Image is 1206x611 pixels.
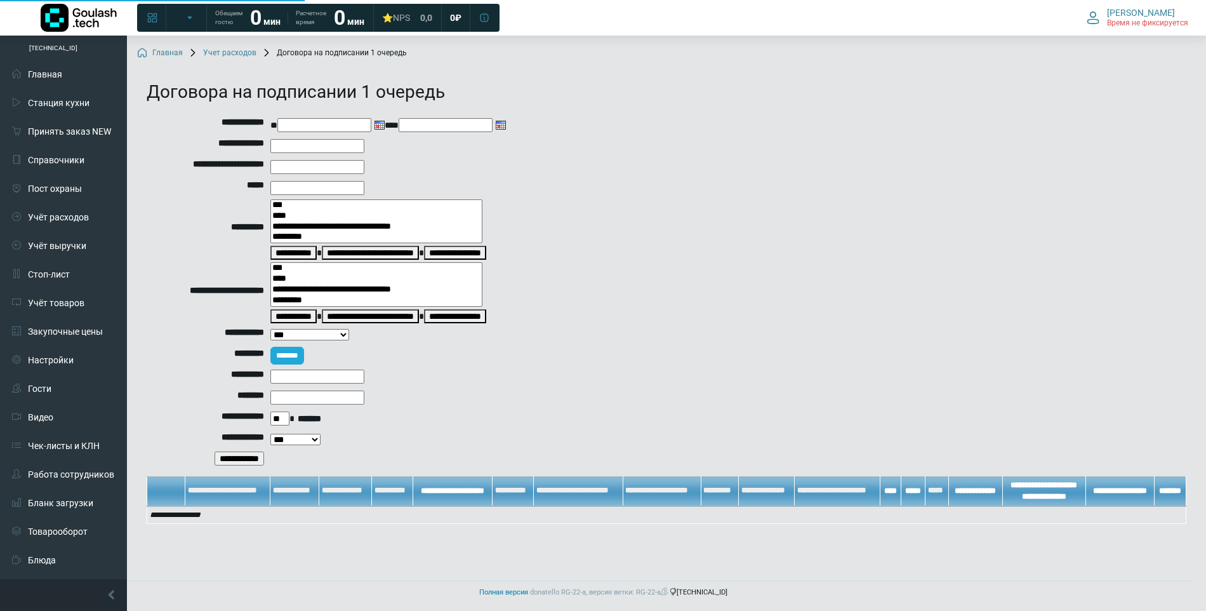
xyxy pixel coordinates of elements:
[374,6,440,29] a: ⭐NPS 0,0
[442,6,469,29] a: 0 ₽
[208,6,372,29] a: Обещаем гостю 0 мин Расчетное время 0 мин
[262,48,407,58] span: Договора на подписании 1 очередь
[1107,18,1188,29] span: Время не фиксируется
[215,9,242,27] span: Обещаем гостю
[188,48,256,58] a: Учет расходов
[1079,4,1196,31] button: [PERSON_NAME] Время не фиксируется
[263,17,281,27] span: мин
[137,48,183,58] a: Главная
[450,12,455,23] span: 0
[250,6,262,30] strong: 0
[393,13,410,23] span: NPS
[1107,7,1175,18] span: [PERSON_NAME]
[13,581,1193,605] footer: [TECHNICAL_ID]
[334,6,345,30] strong: 0
[420,12,432,23] span: 0,0
[296,9,326,27] span: Расчетное время
[479,588,528,596] a: Полная версия
[382,12,410,23] div: ⭐
[147,81,1186,103] h1: Договора на подписании 1 очередь
[455,12,461,23] span: ₽
[530,588,670,596] span: donatello RG-22-a, версия ветки: RG-22-a
[41,4,117,32] img: Логотип компании Goulash.tech
[347,17,364,27] span: мин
